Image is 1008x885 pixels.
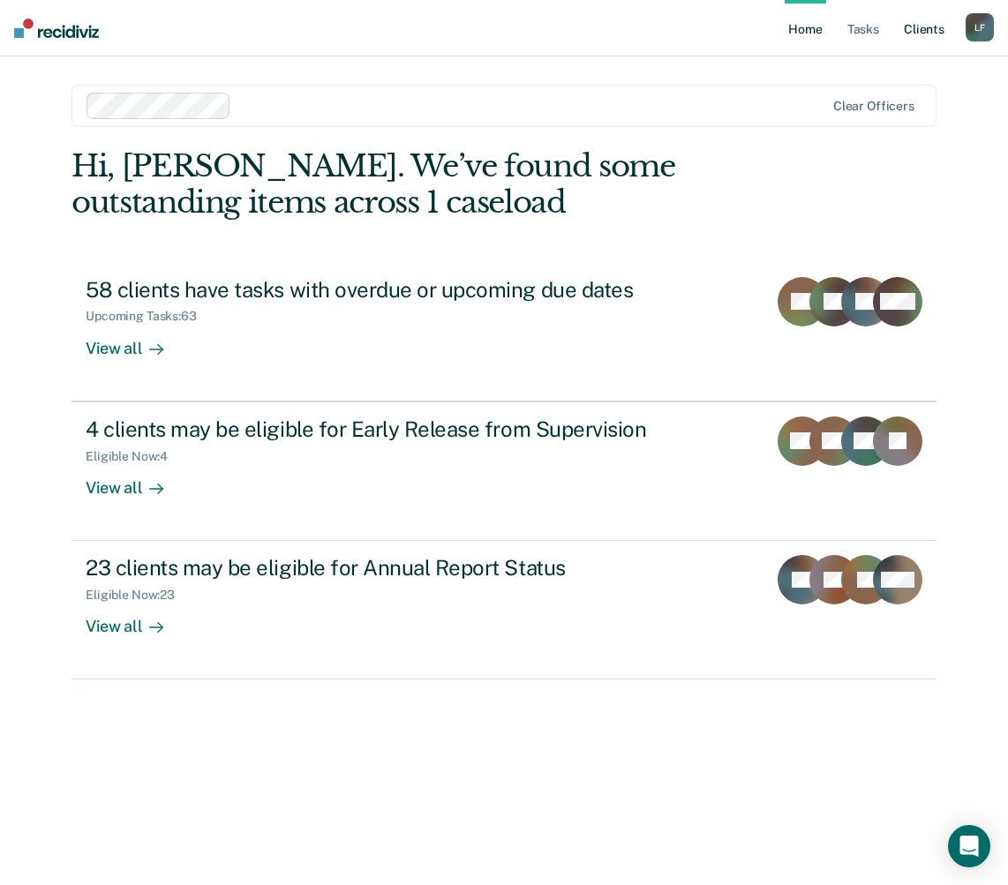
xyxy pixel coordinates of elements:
div: Hi, [PERSON_NAME]. We’ve found some outstanding items across 1 caseload [71,148,764,221]
div: 58 clients have tasks with overdue or upcoming due dates [86,277,705,303]
a: 23 clients may be eligible for Annual Report StatusEligible Now:23View all [71,541,937,679]
div: Open Intercom Messenger [948,825,990,867]
div: L F [966,13,994,41]
a: 4 clients may be eligible for Early Release from SupervisionEligible Now:4View all [71,401,937,541]
button: LF [966,13,994,41]
div: Eligible Now : 4 [86,449,182,464]
div: View all [86,463,184,498]
div: Eligible Now : 23 [86,588,189,603]
div: 4 clients may be eligible for Early Release from Supervision [86,416,705,442]
img: Recidiviz [14,19,99,38]
div: 23 clients may be eligible for Annual Report Status [86,555,705,581]
div: Clear officers [833,99,914,114]
div: Upcoming Tasks : 63 [86,309,211,324]
div: View all [86,324,184,358]
div: View all [86,603,184,637]
a: 58 clients have tasks with overdue or upcoming due datesUpcoming Tasks:63View all [71,263,937,401]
